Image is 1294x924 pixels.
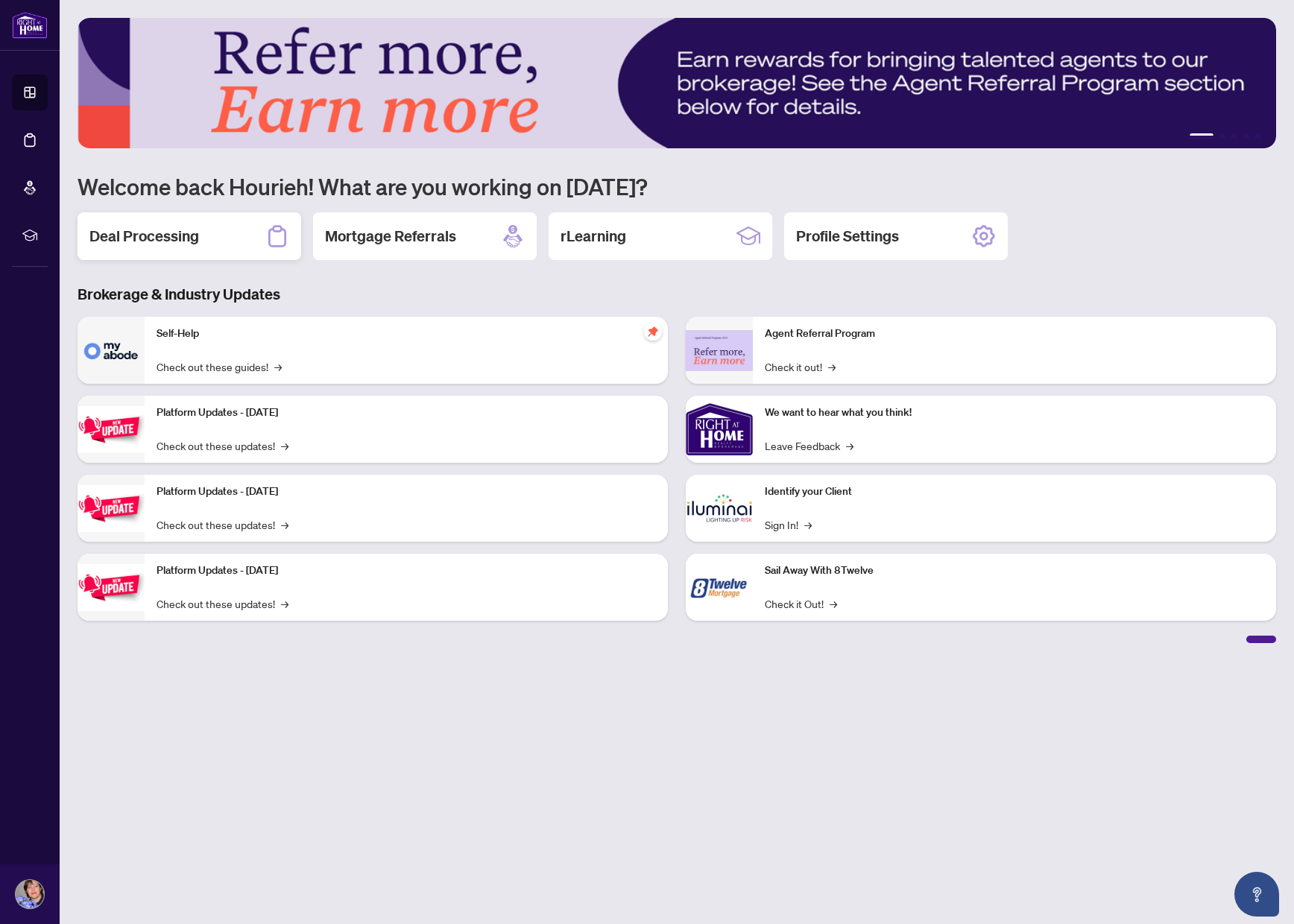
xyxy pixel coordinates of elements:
[765,358,836,375] a: Check it out!→
[1190,133,1213,139] button: 1
[765,595,837,612] a: Check it Out!→
[686,475,753,542] img: Identify your Client
[1219,133,1225,139] button: 2
[157,405,656,421] p: Platform Updates - [DATE]
[78,172,1276,200] h1: Welcome back Hourieh! What are you working on [DATE]?
[157,516,288,533] a: Check out these updates!→
[1243,133,1249,139] button: 4
[157,437,288,454] a: Check out these updates!→
[157,358,282,375] a: Check out these guides!→
[1255,133,1261,139] button: 5
[281,516,288,533] span: →
[89,226,199,247] h2: Deal Processing
[765,326,1264,342] p: Agent Referral Program
[16,880,44,908] img: Profile Icon
[686,330,753,371] img: Agent Referral Program
[1234,872,1279,917] button: Open asap
[1231,133,1237,139] button: 3
[846,437,853,454] span: →
[765,563,1264,579] p: Sail Away With 8Twelve
[78,485,145,532] img: Platform Updates - July 8, 2025
[765,405,1264,421] p: We want to hear what you think!
[686,554,753,621] img: Sail Away With 8Twelve
[765,484,1264,500] p: Identify your Client
[281,595,288,612] span: →
[765,516,812,533] a: Sign In!→
[157,326,656,342] p: Self-Help
[796,226,899,247] h2: Profile Settings
[78,317,145,384] img: Self-Help
[157,484,656,500] p: Platform Updates - [DATE]
[78,18,1276,148] img: Slide 0
[765,437,853,454] a: Leave Feedback→
[78,564,145,611] img: Platform Updates - June 23, 2025
[157,563,656,579] p: Platform Updates - [DATE]
[157,595,288,612] a: Check out these updates!→
[830,595,837,612] span: →
[12,11,48,39] img: logo
[644,323,662,341] span: pushpin
[78,284,1276,305] h3: Brokerage & Industry Updates
[325,226,456,247] h2: Mortgage Referrals
[281,437,288,454] span: →
[804,516,812,533] span: →
[686,396,753,463] img: We want to hear what you think!
[561,226,626,247] h2: rLearning
[274,358,282,375] span: →
[78,406,145,453] img: Platform Updates - July 21, 2025
[828,358,836,375] span: →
